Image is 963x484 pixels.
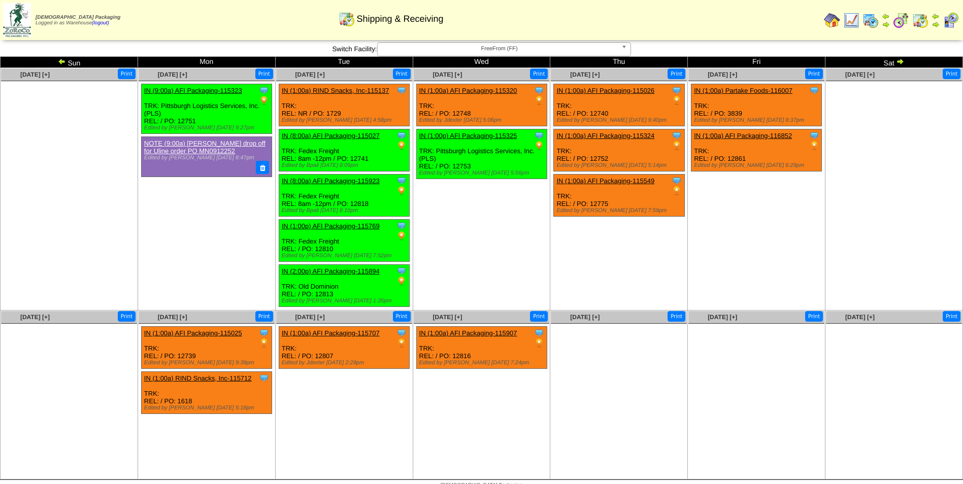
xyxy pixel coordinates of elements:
[534,85,544,95] img: Tooltip
[896,57,904,65] img: arrowright.gif
[556,117,684,123] div: Edited by [PERSON_NAME] [DATE] 9:40pm
[845,71,875,78] span: [DATE] [+]
[144,140,265,155] a: NOTE (9:00a) [PERSON_NAME] drop off for Uline order PO MN0912252
[282,208,409,214] div: Edited by Bpali [DATE] 8:10pm
[396,186,407,196] img: PO
[419,132,517,140] a: IN (1:00p) AFI Packaging-115325
[282,132,380,140] a: IN (8:00a) AFI Packaging-115027
[118,311,136,322] button: Print
[259,338,269,348] img: PO
[805,68,823,79] button: Print
[882,12,890,20] img: arrowleft.gif
[396,141,407,151] img: PO
[570,314,600,321] a: [DATE] [+]
[20,71,50,78] a: [DATE] [+]
[282,298,409,304] div: Edited by [PERSON_NAME] [DATE] 1:35pm
[396,276,407,286] img: PO
[279,84,409,126] div: TRK: REL: NR / PO: 1729
[279,175,409,217] div: TRK: Fedex Freight REL: 8am -12pm / PO: 12818
[282,162,409,168] div: Edited by Bpali [DATE] 8:09pm
[433,71,462,78] span: [DATE] [+]
[3,3,31,37] img: zoroco-logo-small.webp
[144,329,242,337] a: IN (1:00a) AFI Packaging-115025
[36,15,120,26] span: Logged in as Warehouse
[688,57,825,68] td: Fri
[554,129,684,171] div: TRK: REL: / PO: 12752
[259,328,269,338] img: Tooltip
[419,329,517,337] a: IN (1:00a) AFI Packaging-115907
[282,117,409,123] div: Edited by [PERSON_NAME] [DATE] 4:58pm
[144,87,242,94] a: IN (9:00a) AFI Packaging-115323
[144,405,272,411] div: Edited by [PERSON_NAME] [DATE] 5:18pm
[282,360,409,366] div: Edited by Jdexter [DATE] 2:29pm
[570,71,600,78] a: [DATE] [+]
[144,360,272,366] div: Edited by [PERSON_NAME] [DATE] 9:39pm
[419,170,547,176] div: Edited by [PERSON_NAME] [DATE] 5:56pm
[893,12,909,28] img: calendarblend.gif
[259,95,269,106] img: PO
[419,117,547,123] div: Edited by Jdexter [DATE] 5:06pm
[708,71,737,78] a: [DATE] [+]
[825,57,963,68] td: Sat
[144,374,252,382] a: IN (1:00a) RIND Snacks, Inc-115712
[295,71,325,78] a: [DATE] [+]
[534,141,544,151] img: PO
[138,57,275,68] td: Mon
[141,84,272,134] div: TRK: Pittsburgh Logistics Services, Inc. (PLS) REL: / PO: 12751
[556,208,684,214] div: Edited by [PERSON_NAME] [DATE] 7:59pm
[20,314,50,321] a: [DATE] [+]
[530,311,548,322] button: Print
[413,57,550,68] td: Wed
[534,328,544,338] img: Tooltip
[809,85,819,95] img: Tooltip
[282,222,380,230] a: IN (1:00p) AFI Packaging-115769
[824,12,840,28] img: home.gif
[672,186,682,196] img: PO
[144,125,272,131] div: Edited by [PERSON_NAME] [DATE] 9:27pm
[556,87,654,94] a: IN (1:00a) AFI Packaging-115026
[554,175,684,217] div: TRK: REL: / PO: 12775
[396,130,407,141] img: Tooltip
[118,68,136,79] button: Print
[882,20,890,28] img: arrowright.gif
[158,71,187,78] a: [DATE] [+]
[845,314,875,321] a: [DATE] [+]
[382,43,617,55] span: FreeFrom (FF)
[530,68,548,79] button: Print
[396,231,407,241] img: PO
[282,177,380,185] a: IN (8:00a) AFI Packaging-115923
[809,141,819,151] img: PO
[1,57,138,68] td: Sun
[279,327,409,369] div: TRK: REL: / PO: 12807
[393,311,411,322] button: Print
[672,141,682,151] img: PO
[534,95,544,106] img: PO
[805,311,823,322] button: Print
[668,68,685,79] button: Print
[396,338,407,348] img: PO
[92,20,109,26] a: (logout)
[295,314,325,321] span: [DATE] [+]
[396,176,407,186] img: Tooltip
[912,12,928,28] img: calendarinout.gif
[708,314,737,321] a: [DATE] [+]
[556,177,654,185] a: IN (1:00a) AFI Packaging-115549
[809,130,819,141] img: Tooltip
[282,267,380,275] a: IN (2:00p) AFI Packaging-115894
[932,20,940,28] img: arrowright.gif
[694,132,792,140] a: IN (1:00a) AFI Packaging-116852
[556,162,684,168] div: Edited by [PERSON_NAME] [DATE] 5:14pm
[416,129,547,179] div: TRK: Pittsburgh Logistics Services, Inc. (PLS) REL: / PO: 12753
[694,117,821,123] div: Edited by [PERSON_NAME] [DATE] 8:37pm
[691,129,822,171] div: TRK: REL: / PO: 12861
[534,338,544,348] img: PO
[668,311,685,322] button: Print
[416,84,547,126] div: TRK: REL: / PO: 12748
